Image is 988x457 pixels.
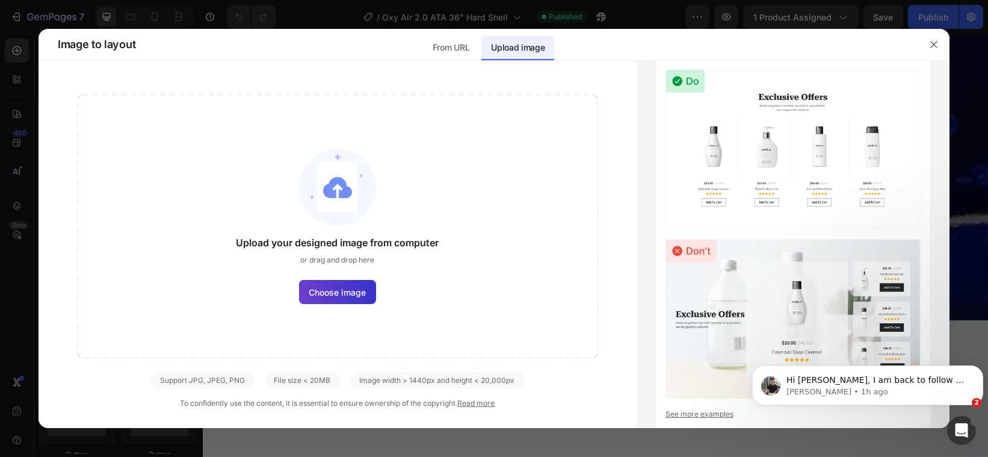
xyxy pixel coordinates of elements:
strong: What will I feel for a [MEDICAL_DATA] treatment? [215,81,415,92]
span: inspired by CRO experts [258,346,340,356]
span: Choose image [309,286,366,299]
div: Choose templates [263,331,336,343]
iframe: Intercom notifications message [747,340,988,424]
span: or drag and drop here [301,255,375,266]
div: File size < 20MB [265,373,341,388]
span: from URL or image [356,346,421,356]
span: 2 [972,398,981,408]
div: Add blank section [446,331,519,343]
div: To confidently use the content, it is essential to ensure ownership of the copyright. [77,398,598,409]
span: then drag & drop elements [437,346,526,356]
strong: Do I need a technician or doctor to install and operate the [MEDICAL_DATA]? [215,170,525,181]
strong: How many sessions will I need? [215,37,345,47]
span: Image to layout [58,37,135,52]
strong: Is [MEDICAL_DATA] good for children? [215,126,373,136]
div: Generate layout [357,331,421,343]
p: From URL [433,40,469,55]
span: Upload your designed image from computer [236,235,439,250]
a: See more examples [665,409,921,420]
div: Support JPG, JPEG, PNG [151,373,255,388]
a: Read more [458,399,495,408]
span: Add section [364,304,421,317]
strong: How is the maintenance for my [MEDICAL_DATA]? [215,215,419,225]
div: Image width > 1440px and height < 20,000px [350,373,525,388]
iframe: Intercom live chat [947,416,976,445]
p: Upload image [491,40,545,55]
